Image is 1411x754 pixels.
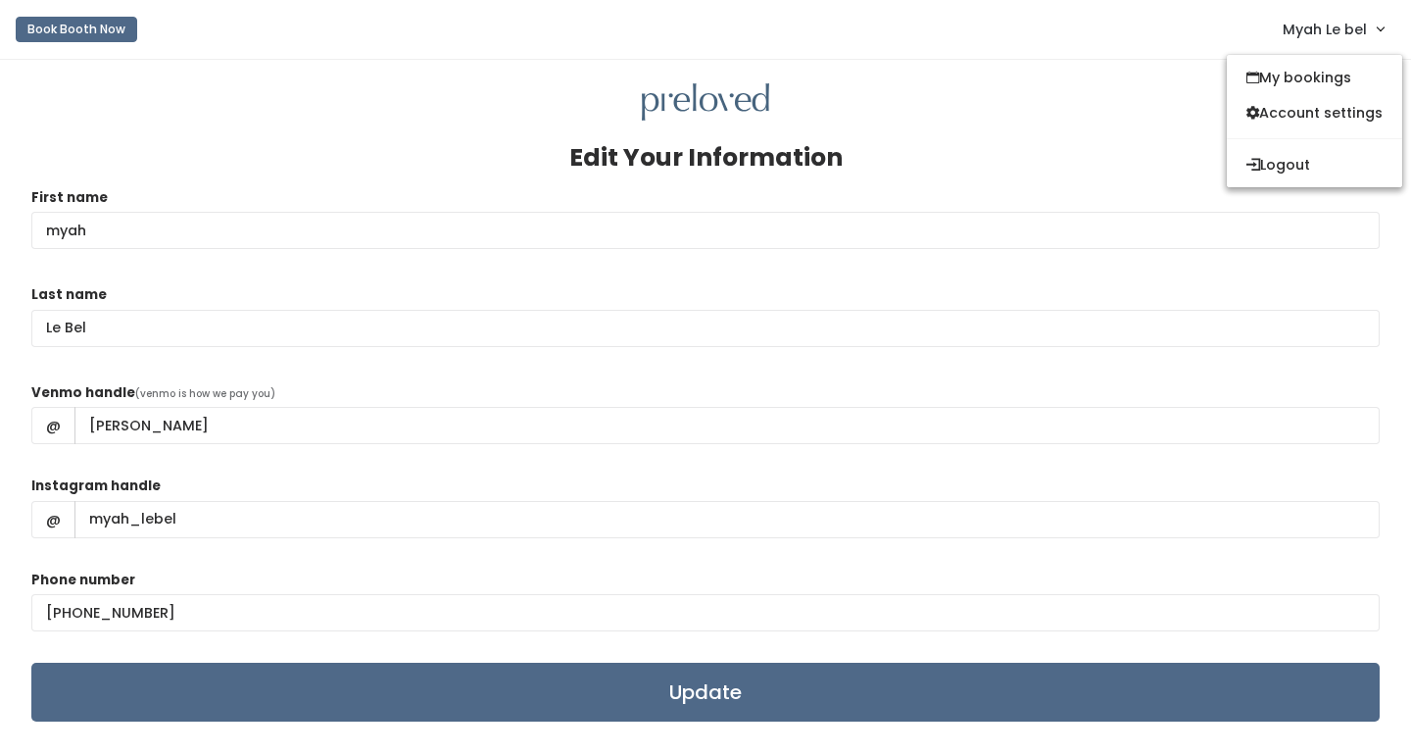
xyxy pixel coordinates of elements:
span: (venmo is how we pay you) [135,386,275,401]
label: Phone number [31,571,135,590]
h3: Edit Your Information [569,144,843,172]
input: (___) ___-____ [31,594,1380,631]
label: First name [31,188,108,208]
input: handle [74,407,1380,444]
input: Update [31,663,1380,722]
span: @ [31,407,75,444]
label: Venmo handle [31,383,135,403]
a: Book Booth Now [16,8,137,51]
label: Last name [31,285,107,305]
a: Account settings [1227,95,1402,130]
input: handle [74,501,1380,538]
button: Logout [1227,147,1402,182]
span: @ [31,501,75,538]
img: preloved logo [642,83,769,122]
button: Book Booth Now [16,17,137,42]
label: Instagram handle [31,477,161,496]
a: Myah Le bel [1263,8,1403,50]
a: My bookings [1227,60,1402,95]
span: Myah Le bel [1283,19,1367,40]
